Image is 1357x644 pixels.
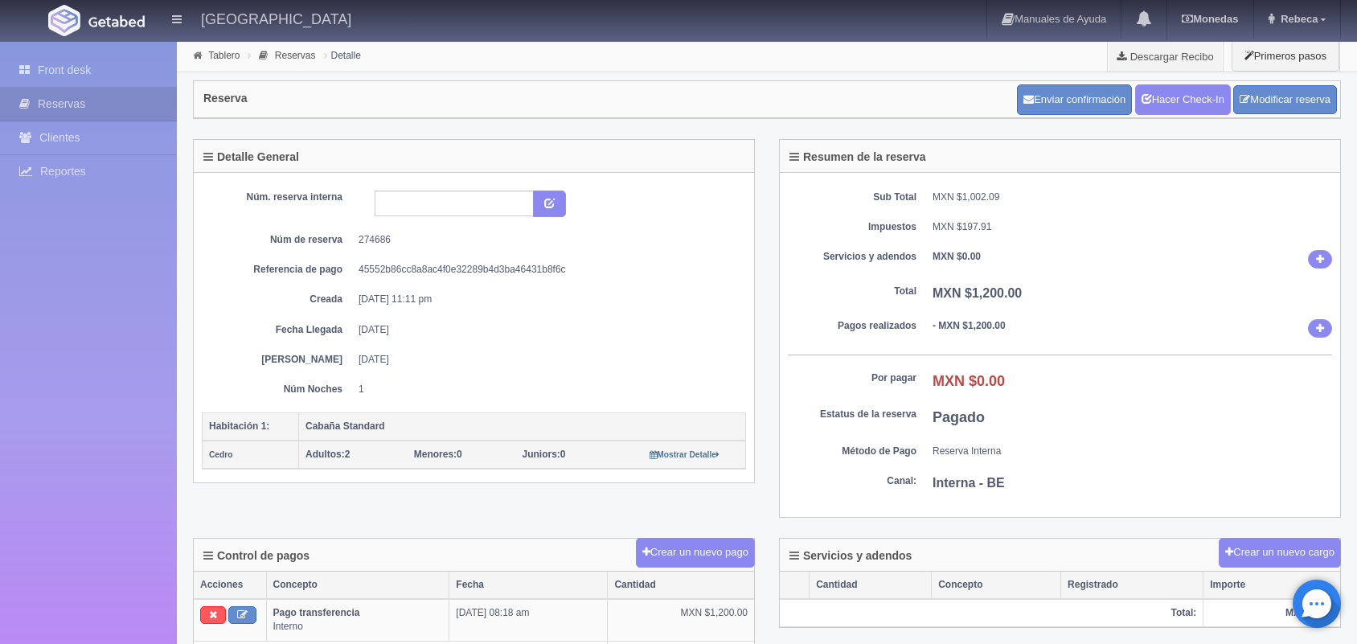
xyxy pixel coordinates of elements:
[933,286,1022,300] b: MXN $1,200.00
[359,263,734,277] dd: 45552b86cc8a8ac4f0e32289b4d3ba46431b8f6c
[209,450,232,459] small: Cedro
[299,412,746,441] th: Cabaña Standard
[523,449,566,460] span: 0
[933,191,1332,204] dd: MXN $1,002.09
[523,449,560,460] strong: Juniors:
[933,476,1005,490] b: Interna - BE
[214,233,342,247] dt: Núm de reserva
[359,233,734,247] dd: 274686
[636,538,755,568] button: Crear un nuevo pago
[449,572,608,599] th: Fecha
[359,383,734,396] dd: 1
[320,47,365,63] li: Detalle
[214,293,342,306] dt: Creada
[273,607,360,618] b: Pago transferencia
[933,409,985,425] b: Pagado
[201,8,351,28] h4: [GEOGRAPHIC_DATA]
[194,572,266,599] th: Acciones
[449,599,608,641] td: [DATE] 08:18 am
[1203,599,1340,627] th: MXN $0.00
[414,449,462,460] span: 0
[214,323,342,337] dt: Fecha Llegada
[933,320,1006,331] b: - MXN $1,200.00
[810,572,932,599] th: Cantidad
[88,15,145,27] img: Getabed
[1277,13,1318,25] span: Rebeca
[650,449,719,460] a: Mostrar Detalle
[1135,84,1231,115] a: Hacer Check-In
[788,371,916,385] dt: Por pagar
[933,220,1332,234] dd: MXN $197.91
[788,191,916,204] dt: Sub Total
[788,319,916,333] dt: Pagos realizados
[208,50,240,61] a: Tablero
[789,550,912,562] h4: Servicios y adendos
[214,383,342,396] dt: Núm Noches
[203,151,299,163] h4: Detalle General
[359,353,734,367] dd: [DATE]
[305,449,345,460] strong: Adultos:
[275,50,316,61] a: Reservas
[932,572,1061,599] th: Concepto
[933,445,1332,458] dd: Reserva Interna
[933,251,981,262] b: MXN $0.00
[214,191,342,204] dt: Núm. reserva interna
[788,250,916,264] dt: Servicios y adendos
[266,599,449,641] td: Interno
[933,373,1005,389] b: MXN $0.00
[48,5,80,36] img: Getabed
[788,408,916,421] dt: Estatus de la reserva
[359,323,734,337] dd: [DATE]
[1219,538,1341,568] button: Crear un nuevo cargo
[214,353,342,367] dt: [PERSON_NAME]
[266,572,449,599] th: Concepto
[209,420,269,432] b: Habitación 1:
[1203,572,1340,599] th: Importe
[1108,40,1223,72] a: Descargar Recibo
[788,285,916,298] dt: Total
[1232,40,1339,72] button: Primeros pasos
[650,450,719,459] small: Mostrar Detalle
[359,293,734,306] dd: [DATE] 11:11 pm
[1017,84,1132,115] button: Enviar confirmación
[788,474,916,488] dt: Canal:
[788,445,916,458] dt: Método de Pago
[214,263,342,277] dt: Referencia de pago
[414,449,457,460] strong: Menores:
[203,550,310,562] h4: Control de pagos
[608,572,754,599] th: Cantidad
[789,151,926,163] h4: Resumen de la reserva
[1061,572,1203,599] th: Registrado
[305,449,350,460] span: 2
[608,599,754,641] td: MXN $1,200.00
[780,599,1203,627] th: Total:
[1182,13,1238,25] b: Monedas
[203,92,248,105] h4: Reserva
[1233,85,1337,115] a: Modificar reserva
[788,220,916,234] dt: Impuestos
